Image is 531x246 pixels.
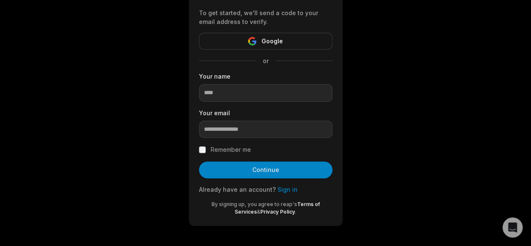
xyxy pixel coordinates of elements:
[211,145,251,155] label: Remember me
[257,209,260,215] span: &
[260,209,295,215] a: Privacy Policy
[277,186,298,193] a: Sign in
[199,161,332,178] button: Continue
[256,56,275,65] span: or
[295,209,296,215] span: .
[199,72,332,81] label: Your name
[199,186,276,193] span: Already have an account?
[199,33,332,50] button: Google
[212,201,297,207] span: By signing up, you agree to reap's
[199,8,332,26] div: To get started, we'll send a code to your email address to verify.
[502,217,523,238] div: Open Intercom Messenger
[262,36,283,46] span: Google
[235,201,320,215] a: Terms of Services
[199,108,332,117] label: Your email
